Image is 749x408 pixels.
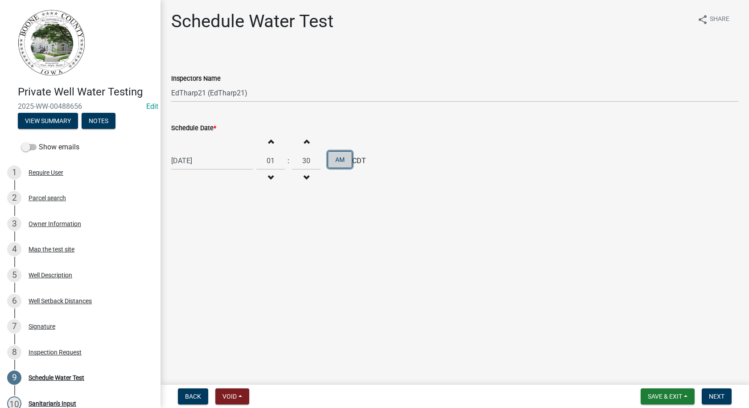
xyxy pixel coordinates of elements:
[328,151,352,168] button: AM
[222,393,237,400] span: Void
[7,319,21,334] div: 7
[146,102,158,111] a: Edit
[29,400,76,407] div: Sanitarian's Input
[7,345,21,359] div: 8
[18,86,153,99] h4: Private Well Water Testing
[171,76,221,82] label: Inspectors Name
[82,118,115,125] wm-modal-confirm: Notes
[29,246,74,252] div: Map the test site
[7,191,21,205] div: 2
[641,388,695,404] button: Save & Exit
[256,152,285,170] input: Hours
[29,298,92,304] div: Well Setback Distances
[7,294,21,308] div: 6
[29,323,55,330] div: Signature
[285,156,292,166] div: :
[702,388,732,404] button: Next
[185,393,201,400] span: Back
[352,156,366,166] span: CDT
[697,14,708,25] i: share
[648,393,682,400] span: Save & Exit
[29,169,63,176] div: Require User
[171,125,216,132] label: Schedule Date
[7,242,21,256] div: 4
[7,371,21,385] div: 9
[18,118,78,125] wm-modal-confirm: Summary
[709,393,724,400] span: Next
[21,142,79,152] label: Show emails
[29,221,81,227] div: Owner Information
[690,11,737,28] button: shareShare
[171,152,253,170] input: mm/dd/yyyy
[29,272,72,278] div: Well Description
[215,388,249,404] button: Void
[82,113,115,129] button: Notes
[7,165,21,180] div: 1
[18,113,78,129] button: View Summary
[7,268,21,282] div: 5
[171,11,333,32] h1: Schedule Water Test
[292,152,321,170] input: Minutes
[146,102,158,111] wm-modal-confirm: Edit Application Number
[29,349,82,355] div: Inspection Request
[710,14,729,25] span: Share
[29,375,84,381] div: Schedule Water Test
[18,102,143,111] span: 2025-WW-00488656
[7,217,21,231] div: 3
[29,195,66,201] div: Parcel search
[178,388,208,404] button: Back
[18,9,86,76] img: Boone County, Iowa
